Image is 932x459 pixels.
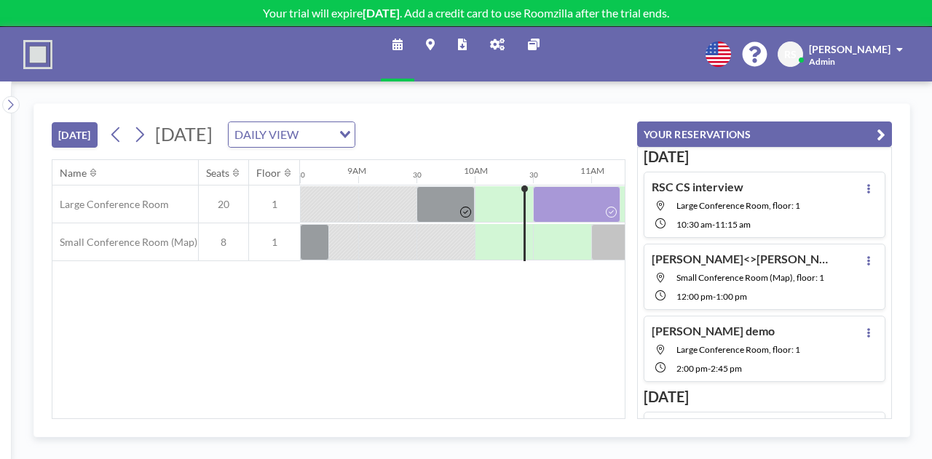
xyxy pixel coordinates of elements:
span: 2:00 PM [676,363,708,374]
span: 1 [249,236,300,249]
span: 20 [199,198,248,211]
h3: [DATE] [644,388,885,406]
span: 8 [199,236,248,249]
span: Admin [809,56,835,67]
b: [DATE] [363,6,400,20]
div: 30 [529,170,538,180]
div: 30 [296,170,305,180]
h4: [PERSON_NAME] demo [652,324,775,338]
div: Name [60,167,87,180]
div: 10AM [464,165,488,176]
span: [PERSON_NAME] [809,43,890,55]
span: 2:45 PM [711,363,742,374]
span: - [708,363,711,374]
div: Seats [206,167,229,180]
button: YOUR RESERVATIONS [637,121,892,147]
span: Large Conference Room, floor: 1 [676,200,800,211]
h4: [PERSON_NAME]<>[PERSON_NAME] [652,252,834,266]
div: 11AM [580,165,604,176]
input: Search for option [303,125,331,144]
span: DAILY VIEW [232,125,301,144]
div: 9AM [347,165,366,176]
button: [DATE] [52,122,98,148]
span: 11:15 AM [715,219,751,230]
h3: [DATE] [644,148,885,166]
div: Search for option [229,122,355,147]
span: Large Conference Room [52,198,169,211]
img: organization-logo [23,40,52,69]
span: 10:30 AM [676,219,712,230]
span: 1:00 PM [716,291,747,302]
span: Small Conference Room (Map) [52,236,197,249]
div: 30 [413,170,422,180]
span: 12:00 PM [676,291,713,302]
span: - [712,219,715,230]
h4: RSC CS interview [652,180,743,194]
span: - [713,291,716,302]
span: Small Conference Room (Map), floor: 1 [676,272,824,283]
span: 1 [249,198,300,211]
span: [DATE] [155,123,213,145]
span: RS [784,48,797,61]
div: Floor [256,167,281,180]
span: Large Conference Room, floor: 1 [676,344,800,355]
